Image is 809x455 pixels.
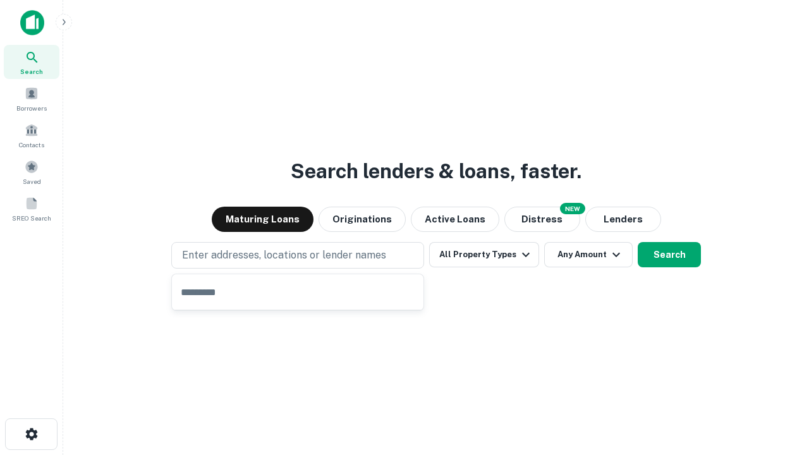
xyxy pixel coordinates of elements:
span: Contacts [19,140,44,150]
span: Saved [23,176,41,186]
button: Lenders [585,207,661,232]
span: Borrowers [16,103,47,113]
button: All Property Types [429,242,539,267]
p: Enter addresses, locations or lender names [182,248,386,263]
a: Search [4,45,59,79]
a: Saved [4,155,59,189]
a: Contacts [4,118,59,152]
h3: Search lenders & loans, faster. [291,156,581,186]
a: SREO Search [4,191,59,226]
img: capitalize-icon.png [20,10,44,35]
iframe: Chat Widget [746,354,809,415]
button: Originations [319,207,406,232]
span: Search [20,66,43,76]
button: Search distressed loans with lien and other non-mortgage details. [504,207,580,232]
button: Enter addresses, locations or lender names [171,242,424,269]
span: SREO Search [12,213,51,223]
button: Active Loans [411,207,499,232]
div: NEW [560,203,585,214]
button: Any Amount [544,242,633,267]
a: Borrowers [4,82,59,116]
button: Maturing Loans [212,207,313,232]
button: Search [638,242,701,267]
